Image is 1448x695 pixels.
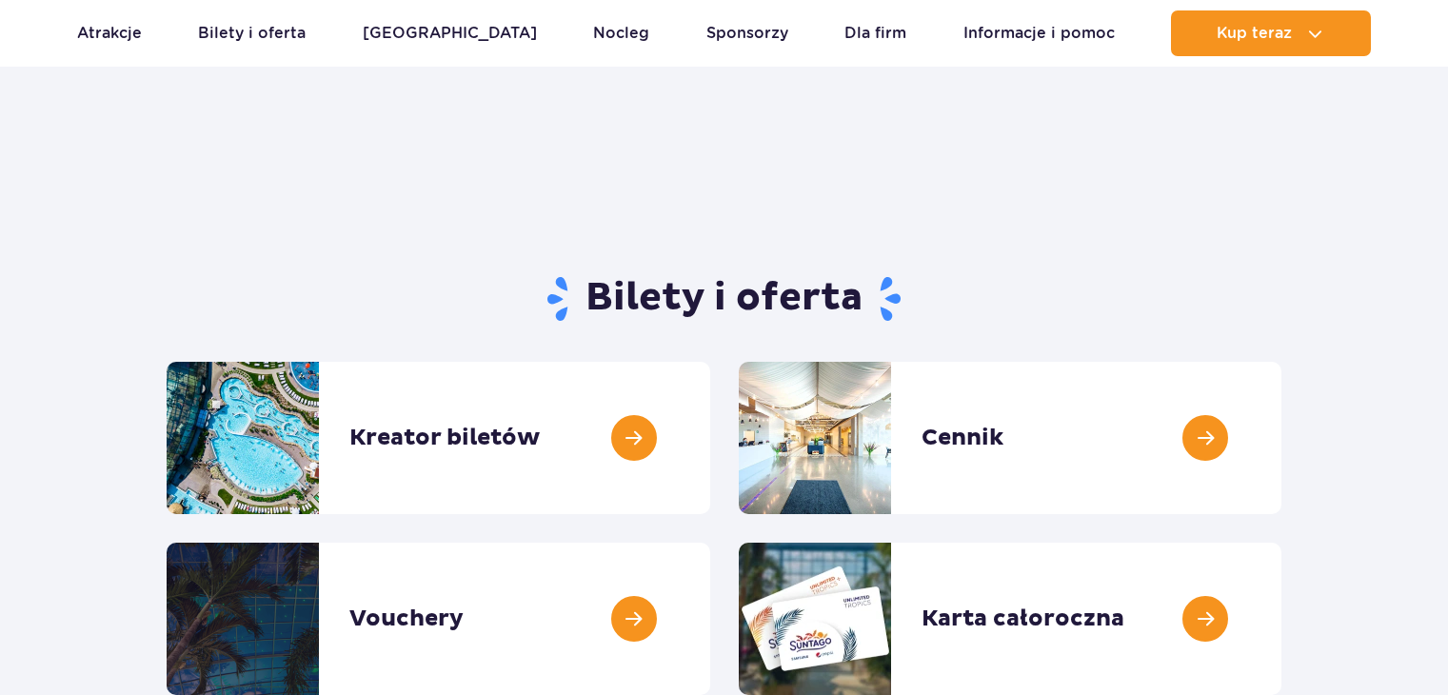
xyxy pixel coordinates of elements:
[844,10,906,56] a: Dla firm
[77,10,142,56] a: Atrakcje
[167,274,1281,324] h1: Bilety i oferta
[1171,10,1371,56] button: Kup teraz
[963,10,1115,56] a: Informacje i pomoc
[593,10,649,56] a: Nocleg
[363,10,537,56] a: [GEOGRAPHIC_DATA]
[706,10,788,56] a: Sponsorzy
[198,10,306,56] a: Bilety i oferta
[1217,25,1292,42] span: Kup teraz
